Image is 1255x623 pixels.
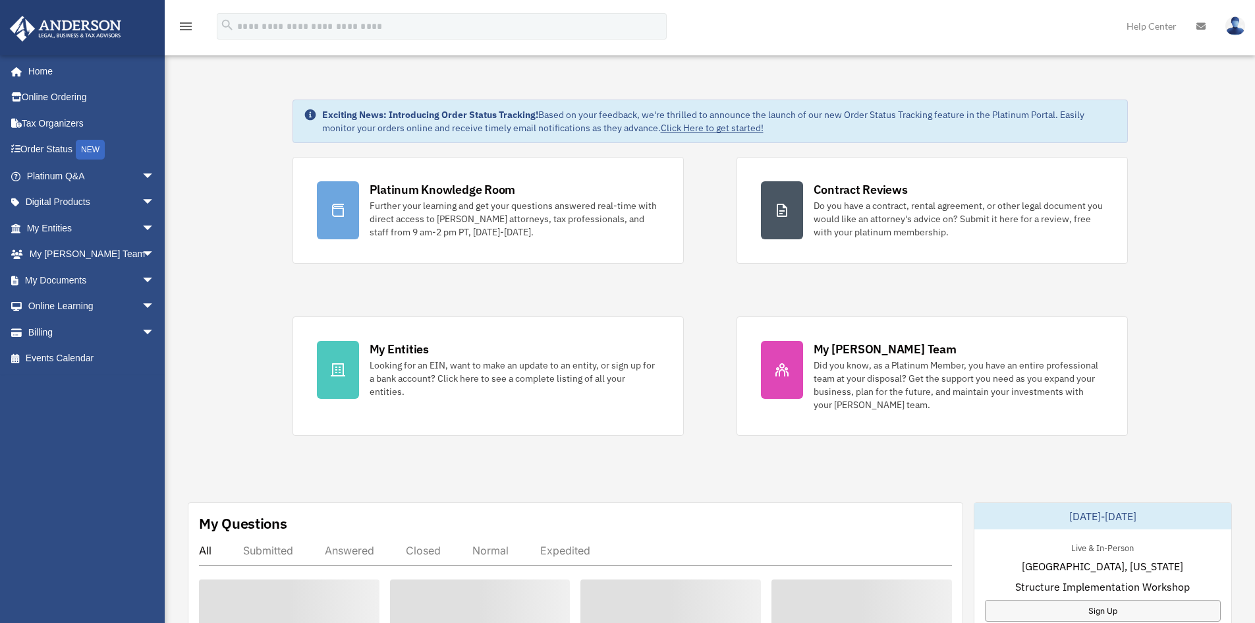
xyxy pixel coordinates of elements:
[9,241,175,268] a: My [PERSON_NAME] Teamarrow_drop_down
[9,319,175,345] a: Billingarrow_drop_down
[370,341,429,357] div: My Entities
[661,122,764,134] a: Click Here to get started!
[814,199,1103,239] div: Do you have a contract, rental agreement, or other legal document you would like an attorney's ad...
[9,189,175,216] a: Digital Productsarrow_drop_down
[142,215,168,242] span: arrow_drop_down
[370,359,659,398] div: Looking for an EIN, want to make an update to an entity, or sign up for a bank account? Click her...
[974,503,1231,529] div: [DATE]-[DATE]
[1225,16,1245,36] img: User Pic
[76,140,105,160] div: NEW
[406,544,441,557] div: Closed
[9,345,175,372] a: Events Calendar
[178,23,194,34] a: menu
[9,267,175,293] a: My Documentsarrow_drop_down
[322,109,538,121] strong: Exciting News: Introducing Order Status Tracking!
[737,316,1128,436] a: My [PERSON_NAME] Team Did you know, as a Platinum Member, you have an entire professional team at...
[814,181,908,198] div: Contract Reviews
[199,514,287,533] div: My Questions
[293,157,684,264] a: Platinum Knowledge Room Further your learning and get your questions answered real-time with dire...
[178,18,194,34] i: menu
[985,600,1221,622] a: Sign Up
[1022,558,1183,574] span: [GEOGRAPHIC_DATA], [US_STATE]
[370,199,659,239] div: Further your learning and get your questions answered real-time with direct access to [PERSON_NAM...
[9,163,175,189] a: Platinum Q&Aarrow_drop_down
[325,544,374,557] div: Answered
[6,16,125,42] img: Anderson Advisors Platinum Portal
[142,163,168,190] span: arrow_drop_down
[9,84,175,111] a: Online Ordering
[9,110,175,136] a: Tax Organizers
[243,544,293,557] div: Submitted
[142,267,168,294] span: arrow_drop_down
[814,341,957,357] div: My [PERSON_NAME] Team
[142,293,168,320] span: arrow_drop_down
[472,544,509,557] div: Normal
[142,189,168,216] span: arrow_drop_down
[370,181,516,198] div: Platinum Knowledge Room
[814,359,1103,411] div: Did you know, as a Platinum Member, you have an entire professional team at your disposal? Get th...
[293,316,684,436] a: My Entities Looking for an EIN, want to make an update to an entity, or sign up for a bank accoun...
[9,293,175,320] a: Online Learningarrow_drop_down
[220,18,235,32] i: search
[540,544,590,557] div: Expedited
[142,319,168,346] span: arrow_drop_down
[1015,579,1190,595] span: Structure Implementation Workshop
[9,58,168,84] a: Home
[9,136,175,163] a: Order StatusNEW
[322,108,1117,134] div: Based on your feedback, we're thrilled to announce the launch of our new Order Status Tracking fe...
[199,544,211,557] div: All
[1061,540,1144,554] div: Live & In-Person
[9,215,175,241] a: My Entitiesarrow_drop_down
[737,157,1128,264] a: Contract Reviews Do you have a contract, rental agreement, or other legal document you would like...
[142,241,168,268] span: arrow_drop_down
